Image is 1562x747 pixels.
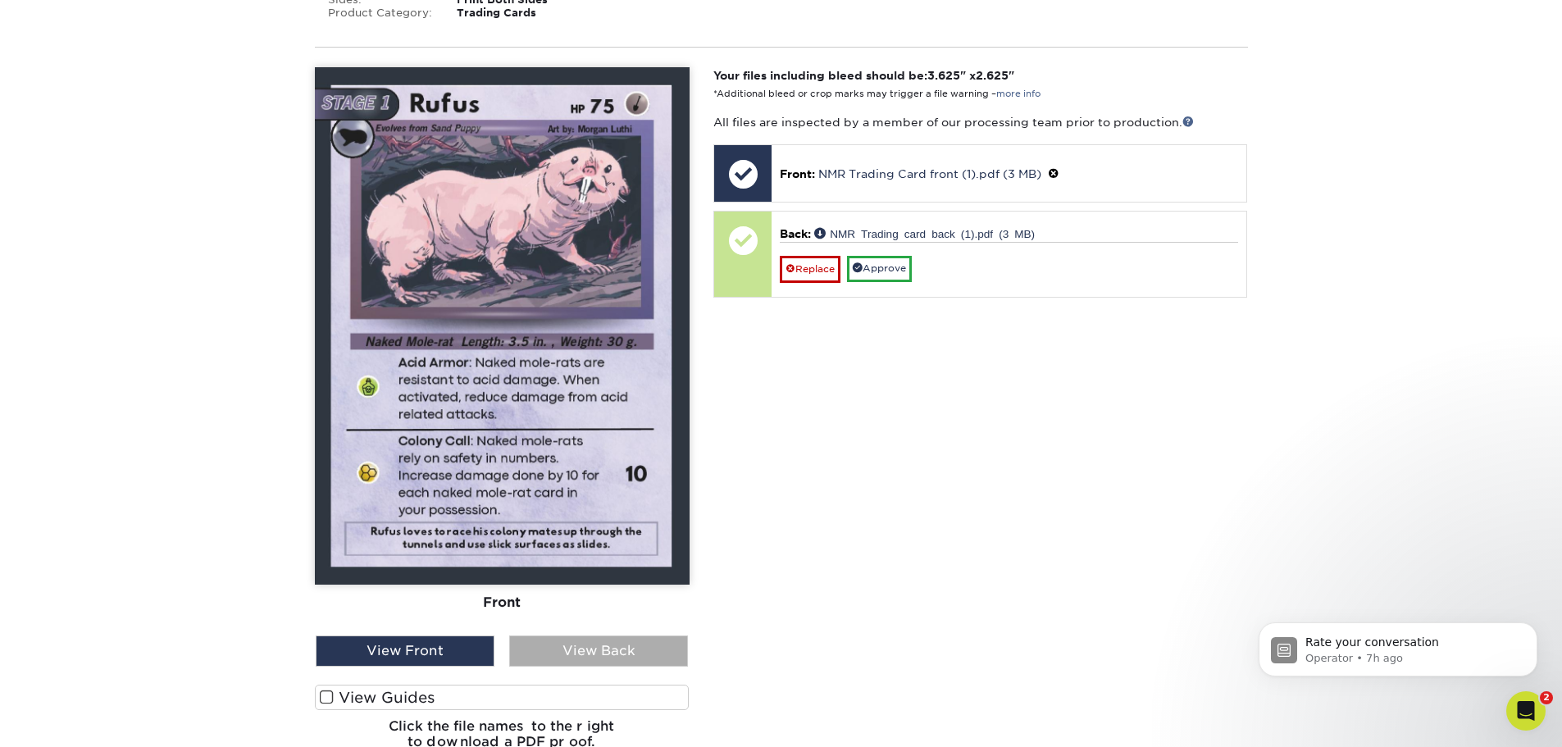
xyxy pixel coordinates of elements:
div: View Back [509,635,688,667]
a: Replace [780,256,840,282]
span: 3.625 [927,69,960,82]
label: View Guides [315,685,690,710]
span: 2.625 [976,69,1009,82]
small: *Additional bleed or crop marks may trigger a file warning – [713,89,1041,99]
div: Product Category: [316,7,445,20]
p: All files are inspected by a member of our processing team prior to production. [713,114,1247,130]
span: Front: [780,167,815,180]
div: Trading Cards [444,7,626,20]
a: more info [996,89,1041,99]
span: 2 [1540,691,1553,704]
strong: Your files including bleed should be: " x " [713,69,1014,82]
div: View Front [316,635,494,667]
a: Approve [847,256,912,281]
span: Back: [780,227,811,240]
div: Front [315,585,690,621]
iframe: Intercom notifications message [1234,588,1562,703]
a: NMR Trading Card front (1).pdf (3 MB) [818,167,1041,180]
a: NMR Trading card back (1).pdf (3 MB) [814,227,1035,239]
iframe: Intercom live chat [1506,691,1546,731]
